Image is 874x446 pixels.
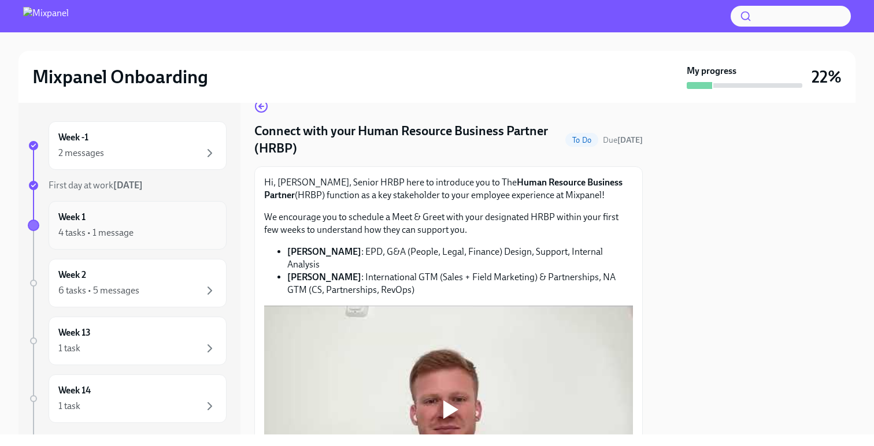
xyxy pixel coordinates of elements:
[264,189,295,200] strong: Partner
[58,211,86,224] h6: Week 1
[49,180,143,191] span: First day at work
[603,135,643,145] span: Due
[58,326,91,339] h6: Week 13
[264,211,633,236] p: We encourage you to schedule a Meet & Greet with your designated HRBP within your first few weeks...
[812,66,842,87] h3: 22%
[28,179,227,192] a: First day at work[DATE]
[264,176,633,202] p: Hi, [PERSON_NAME], Senior HRBP here to introduce you to The (HRBP) function as a key stakeholder ...
[58,147,104,159] div: 2 messages
[287,271,633,296] li: : International GTM (Sales + Field Marketing) & Partnerships, NA GTM (CS, Partnerships, RevOps)
[603,135,643,146] span: September 10th, 2025 19:00
[58,226,134,239] div: 4 tasks • 1 message
[58,384,91,397] h6: Week 14
[49,433,142,444] span: Experience ends
[58,269,86,281] h6: Week 2
[58,284,139,297] div: 6 tasks • 5 messages
[58,342,80,355] div: 1 task
[58,400,80,412] div: 1 task
[113,180,143,191] strong: [DATE]
[287,246,361,257] strong: [PERSON_NAME]
[113,433,142,444] strong: [DATE]
[28,201,227,250] a: Week 14 tasks • 1 message
[287,272,361,283] strong: [PERSON_NAME]
[687,65,736,77] strong: My progress
[549,177,586,188] strong: Resource
[517,177,547,188] strong: Human
[28,121,227,170] a: Week -12 messages
[28,317,227,365] a: Week 131 task
[565,136,598,144] span: To Do
[587,177,623,188] strong: Business
[32,65,208,88] h2: Mixpanel Onboarding
[287,246,633,271] li: : EPD, G&A (People, Legal, Finance) Design, Support, Internal Analysis
[58,131,88,144] h6: Week -1
[617,135,643,145] strong: [DATE]
[254,122,561,157] h4: Connect with your Human Resource Business Partner (HRBP)
[28,374,227,423] a: Week 141 task
[28,259,227,307] a: Week 26 tasks • 5 messages
[23,7,69,25] img: Mixpanel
